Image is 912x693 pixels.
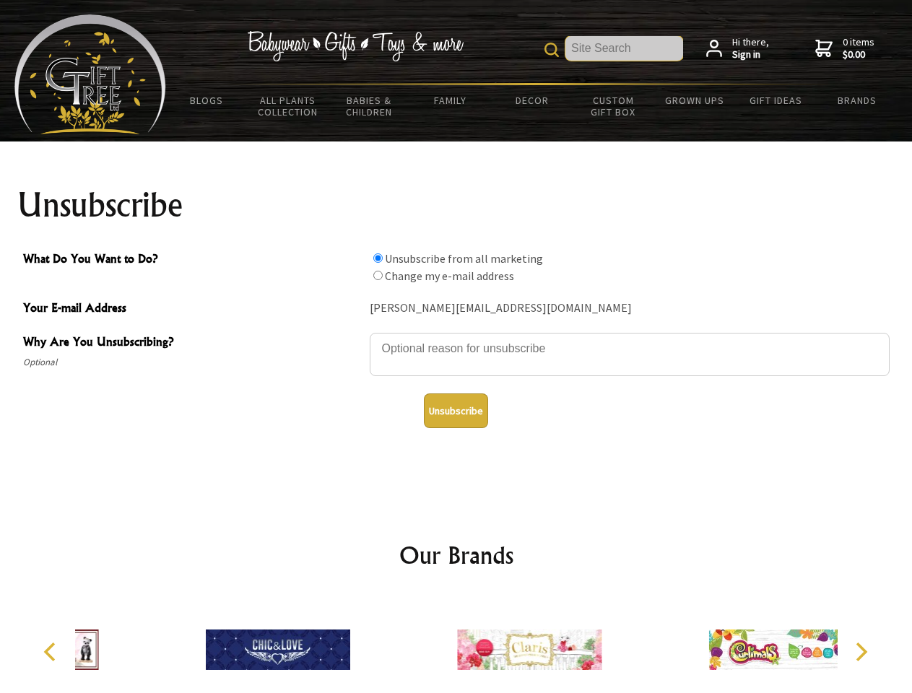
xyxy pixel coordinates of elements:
img: product search [544,43,559,57]
a: BLOGS [166,85,248,115]
img: Babyware - Gifts - Toys and more... [14,14,166,134]
button: Next [845,636,877,668]
a: 0 items$0.00 [815,36,874,61]
div: [PERSON_NAME][EMAIL_ADDRESS][DOMAIN_NAME] [370,297,890,320]
h2: Our Brands [29,538,884,572]
a: Hi there,Sign in [706,36,769,61]
textarea: Why Are You Unsubscribing? [370,333,890,376]
a: Family [410,85,492,115]
span: Why Are You Unsubscribing? [23,333,362,354]
strong: Sign in [732,48,769,61]
a: Brands [817,85,898,115]
input: What Do You Want to Do? [373,271,383,280]
a: Decor [491,85,573,115]
a: Babies & Children [329,85,410,127]
span: Hi there, [732,36,769,61]
a: All Plants Collection [248,85,329,127]
span: Optional [23,354,362,371]
span: Your E-mail Address [23,299,362,320]
a: Grown Ups [653,85,735,115]
input: Site Search [565,36,683,61]
strong: $0.00 [843,48,874,61]
label: Change my e-mail address [385,269,514,283]
a: Gift Ideas [735,85,817,115]
h1: Unsubscribe [17,188,895,222]
a: Custom Gift Box [573,85,654,127]
input: What Do You Want to Do? [373,253,383,263]
span: What Do You Want to Do? [23,250,362,271]
label: Unsubscribe from all marketing [385,251,543,266]
button: Previous [36,636,68,668]
img: Babywear - Gifts - Toys & more [247,31,464,61]
button: Unsubscribe [424,393,488,428]
span: 0 items [843,35,874,61]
